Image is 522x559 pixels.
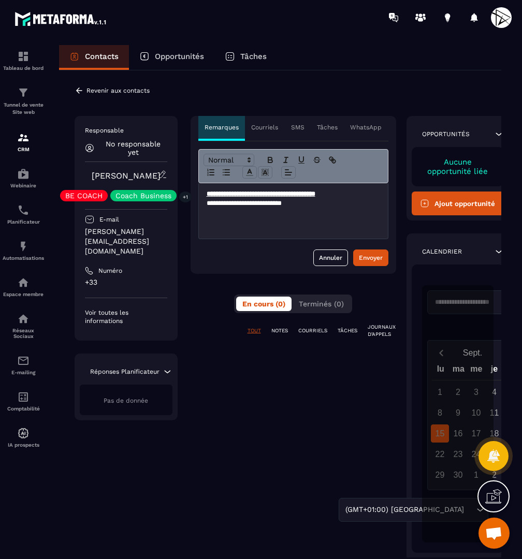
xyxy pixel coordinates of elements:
[86,87,150,94] p: Revenir aux contacts
[479,518,510,549] div: Ouvrir le chat
[3,347,44,383] a: emailemailE-mailing
[17,131,30,144] img: formation
[485,424,503,443] div: 18
[90,367,160,376] p: Réponses Planificateur
[485,383,503,401] div: 4
[422,157,494,176] p: Aucune opportunité liée
[17,427,30,439] img: automations
[205,123,239,131] p: Remarques
[98,267,122,275] p: Numéro
[3,196,44,232] a: schedulerschedulerPlanificateur
[17,355,30,367] img: email
[65,192,103,199] p: BE COACH
[17,204,30,216] img: scheduler
[359,253,383,263] div: Envoyer
[251,123,278,131] p: Courriels
[3,183,44,188] p: Webinaire
[85,52,119,61] p: Contacts
[17,86,30,99] img: formation
[17,168,30,180] img: automations
[3,255,44,261] p: Automatisations
[3,442,44,448] p: IA prospects
[313,249,348,266] button: Annuler
[422,247,462,256] p: Calendrier
[17,276,30,289] img: automations
[115,192,171,199] p: Coach Business
[3,305,44,347] a: social-networksocial-networkRéseaux Sociaux
[3,160,44,196] a: automationsautomationsWebinaire
[85,277,167,287] p: +33
[155,52,204,61] p: Opportunités
[92,171,161,181] a: [PERSON_NAME]
[3,124,44,160] a: formationformationCRM
[85,126,167,135] p: Responsable
[3,383,44,419] a: accountantaccountantComptabilité
[3,65,44,71] p: Tableau de bord
[353,249,388,266] button: Envoyer
[3,269,44,305] a: automationsautomationsEspace membre
[422,130,470,138] p: Opportunités
[343,504,466,516] span: (GMT+01:00) [GEOGRAPHIC_DATA]
[17,313,30,325] img: social-network
[236,297,292,311] button: En cours (0)
[3,79,44,124] a: formationformationTunnel de vente Site web
[15,9,108,28] img: logo
[240,52,267,61] p: Tâches
[298,327,327,334] p: COURRIELS
[3,219,44,225] p: Planificateur
[59,45,129,70] a: Contacts
[179,192,192,202] p: +1
[99,215,119,224] p: E-mail
[291,123,304,131] p: SMS
[17,391,30,403] img: accountant
[350,123,382,131] p: WhatsApp
[3,42,44,79] a: formationformationTableau de bord
[3,291,44,297] p: Espace membre
[17,50,30,63] img: formation
[368,323,396,338] p: JOURNAUX D'APPELS
[485,362,503,380] div: je
[339,498,488,522] div: Search for option
[3,370,44,375] p: E-mailing
[485,404,503,422] div: 11
[242,300,285,308] span: En cours (0)
[214,45,277,70] a: Tâches
[3,146,44,152] p: CRM
[338,327,357,334] p: TÂCHES
[85,308,167,325] p: Voir toutes les informations
[3,328,44,339] p: Réseaux Sociaux
[129,45,214,70] a: Opportunités
[3,406,44,411] p: Comptabilité
[299,300,344,308] span: Terminés (0)
[317,123,338,131] p: Tâches
[104,397,148,404] span: Pas de donnée
[99,140,167,156] p: No responsable yet
[248,327,261,334] p: TOUT
[271,327,288,334] p: NOTES
[85,227,167,256] p: [PERSON_NAME][EMAIL_ADDRESS][DOMAIN_NAME]
[3,232,44,269] a: automationsautomationsAutomatisations
[412,192,504,215] button: Ajout opportunité
[3,101,44,116] p: Tunnel de vente Site web
[17,240,30,253] img: automations
[293,297,350,311] button: Terminés (0)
